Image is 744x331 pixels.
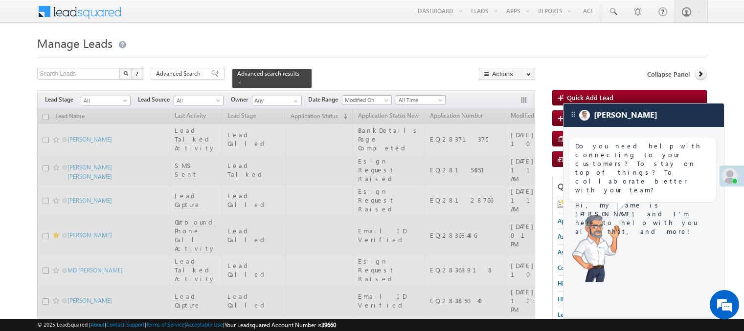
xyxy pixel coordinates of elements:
[575,142,710,194] p: Do you need help with connecting to your customers? To stay on top of things? To collaborate bett...
[396,95,446,105] a: All Time
[558,311,611,318] span: Lead Capture [DATE]
[575,201,710,236] p: Hi, my name is [PERSON_NAME] and I’m here to help with you all that, and more!
[289,96,301,106] a: Show All Items
[647,70,690,79] span: Collapse Panel
[479,68,535,80] button: Actions
[579,110,590,121] img: Carter
[558,248,604,256] span: Assignment Date.
[146,321,184,328] a: Terms of Service
[321,321,336,329] span: 39660
[135,69,140,78] span: ?
[563,103,724,319] div: carter-dragCarter[PERSON_NAME]Do you need help with connecting to your customers? To stay on top ...
[225,321,336,329] span: Your Leadsquared Account Number is
[569,110,577,118] img: carter-drag
[37,35,113,51] span: Manage Leads
[342,96,389,104] span: Modified On
[81,96,128,105] span: All
[558,264,607,271] span: Connected counter
[186,321,223,328] a: Acceptable Use
[174,96,221,105] span: All
[396,96,443,104] span: All Time
[156,69,203,78] span: Advanced Search
[594,110,657,120] span: Carter
[308,95,342,104] span: Date Range
[558,233,602,240] span: Assignment Date
[558,280,590,287] span: High Priority
[90,321,105,328] a: About
[558,217,610,225] span: Application Number
[558,295,574,303] span: HPTM
[37,320,336,330] span: © 2025 LeadSquared | | | | |
[252,96,302,105] input: Type to Search
[231,95,252,104] span: Owner
[553,177,707,196] div: Quick Filters
[237,70,299,77] span: Advanced search results
[138,95,174,104] span: Lead Source
[81,96,131,105] a: All
[45,95,81,104] span: Lead Stage
[123,71,128,76] img: Search
[174,96,224,105] a: All
[342,95,392,105] a: Modified On
[132,68,143,80] button: ?
[106,321,145,328] a: Contact Support
[567,93,613,102] span: Quick Add Lead
[569,213,623,282] img: carter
